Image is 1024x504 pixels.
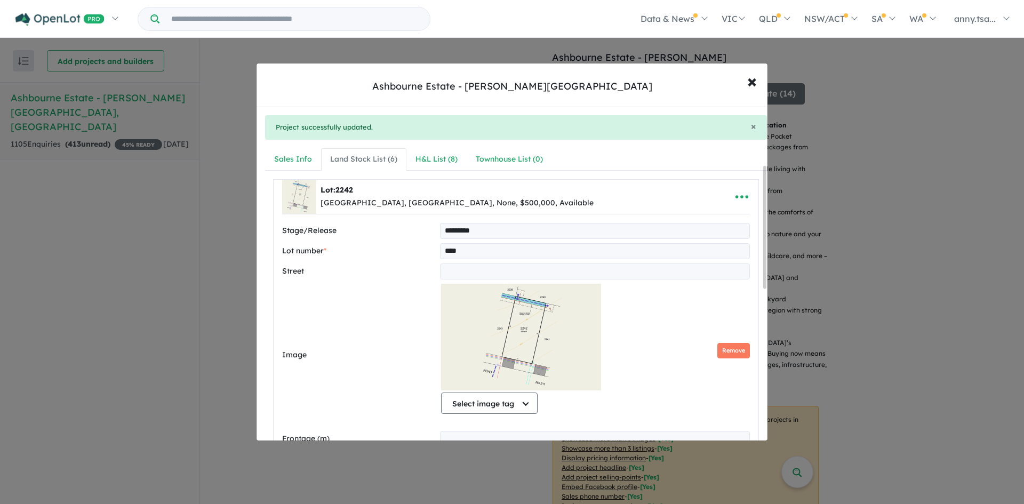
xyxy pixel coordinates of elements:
span: × [751,120,756,132]
img: Ashbourne Estate - Moss Vale - Lot 2242 [441,284,601,390]
span: anny.tsa... [954,13,996,24]
div: Project successfully updated. [265,115,767,140]
label: Street [282,265,436,278]
span: × [747,69,757,92]
div: [GEOGRAPHIC_DATA], [GEOGRAPHIC_DATA], None, $500,000, Available [321,197,594,210]
button: Remove [717,343,750,358]
img: Openlot PRO Logo White [15,13,105,26]
div: Sales Info [274,153,312,166]
div: Ashbourne Estate - [PERSON_NAME][GEOGRAPHIC_DATA] [372,79,652,93]
div: Land Stock List ( 6 ) [330,153,397,166]
label: Frontage (m) [282,433,436,445]
label: Lot number [282,245,436,258]
b: Lot: [321,185,353,195]
label: Stage/Release [282,225,436,237]
div: H&L List ( 8 ) [415,153,458,166]
input: Try estate name, suburb, builder or developer [162,7,428,30]
button: Select image tag [441,393,538,414]
img: Ashbourne%20Estate%20-%20Moss%20Vale%20-%20Lot%202242___1756191871.jpg [282,180,316,214]
div: Townhouse List ( 0 ) [476,153,543,166]
span: 2242 [335,185,353,195]
button: Close [751,122,756,131]
label: Image [282,349,437,362]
